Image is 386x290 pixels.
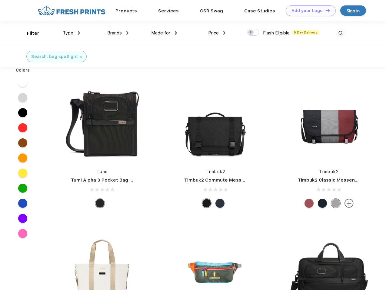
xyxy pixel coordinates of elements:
[291,8,323,13] div: Add your Logo
[319,169,339,174] a: Timbuk2
[340,5,366,16] a: Sign in
[298,177,373,183] a: Timbuk2 Classic Messenger Bag
[71,177,142,183] a: Tumi Alpha 3 Pocket Bag Small
[206,169,226,174] a: Timbuk2
[318,199,327,208] div: Eco Monsoon
[27,30,39,37] div: Filter
[11,67,35,73] div: Colors
[289,82,369,163] img: func=resize&h=266
[115,8,137,14] a: Products
[62,82,142,163] img: func=resize&h=266
[63,30,73,36] span: Type
[304,199,314,208] div: Eco Collegiate Red
[80,56,82,58] img: filter_cancel.svg
[292,30,319,35] span: 5 Day Delivery
[263,30,290,36] span: Flash Eligible
[331,199,340,208] div: Eco Rind Pop
[36,5,107,16] img: fo%20logo%202.webp
[344,199,354,208] img: more.svg
[78,31,80,35] img: dropdown.png
[347,7,360,14] div: Sign in
[175,31,177,35] img: dropdown.png
[126,31,128,35] img: dropdown.png
[336,28,346,38] img: desktop_search.svg
[223,31,225,35] img: dropdown.png
[202,199,211,208] div: Eco Black
[31,53,78,60] div: Search: bag spotlight
[326,9,330,12] img: DT
[107,30,122,36] span: Brands
[184,177,265,183] a: Timbuk2 Commute Messenger Bag
[95,199,105,208] div: Black
[151,30,170,36] span: Made for
[215,199,225,208] div: Eco Nautical
[208,30,219,36] span: Price
[97,169,108,174] a: Tumi
[175,82,256,163] img: func=resize&h=266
